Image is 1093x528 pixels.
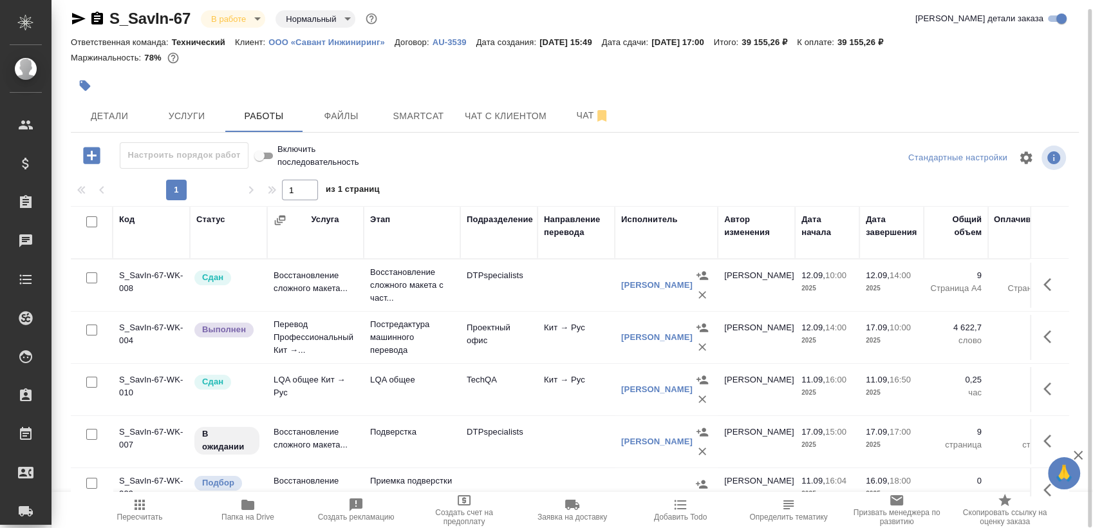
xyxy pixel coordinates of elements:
[476,37,539,47] p: Дата создания:
[86,492,194,528] button: Пересчитать
[930,213,982,239] div: Общий объем
[825,375,846,384] p: 16:00
[79,108,140,124] span: Детали
[267,312,364,363] td: Перевод Профессиональный Кит →...
[621,332,693,342] a: [PERSON_NAME]
[467,213,533,226] div: Подразделение
[866,375,890,384] p: 11.09,
[1053,460,1075,487] span: 🙏
[866,438,917,451] p: 2025
[626,492,734,528] button: Добавить Todo
[801,438,853,451] p: 2025
[995,438,1059,451] p: страница
[207,14,250,24] button: В работе
[71,71,99,100] button: Добавить тэг
[843,492,951,528] button: Призвать менеджера по развитию
[718,367,795,412] td: [PERSON_NAME]
[562,108,624,124] span: Чат
[71,53,144,62] p: Маржинальность:
[724,213,789,239] div: Автор изменения
[930,487,982,500] p: страница
[268,37,395,47] p: ООО «Савант Инжиниринг»
[109,10,191,27] a: S_SavIn-67
[1036,321,1067,352] button: Здесь прячутся важные кнопки
[460,419,537,464] td: DTPspecialists
[318,513,395,522] span: Создать рекламацию
[930,373,982,386] p: 0,25
[539,37,602,47] p: [DATE] 15:49
[202,428,252,453] p: В ожидании
[693,266,712,285] button: Назначить
[951,492,1059,528] button: Скопировать ссылку на оценку заказа
[363,10,380,27] button: Доп статусы указывают на важность/срочность заказа
[460,263,537,308] td: DTPspecialists
[930,321,982,334] p: 4 622,7
[268,36,395,47] a: ООО «Савант Инжиниринг»
[866,213,917,239] div: Дата завершения
[930,426,982,438] p: 9
[202,476,234,489] p: Подбор
[995,373,1059,386] p: 0,25
[370,213,390,226] div: Этап
[282,14,340,24] button: Нормальный
[193,475,261,492] div: Можно подбирать исполнителей
[930,334,982,347] p: слово
[119,213,135,226] div: Код
[734,492,843,528] button: Определить тематику
[388,108,449,124] span: Smartcat
[930,475,982,487] p: 0
[465,108,546,124] span: Чат с клиентом
[1042,146,1069,170] span: Посмотреть информацию
[825,323,846,332] p: 14:00
[302,492,410,528] button: Создать рекламацию
[825,427,846,437] p: 15:00
[156,108,218,124] span: Услуги
[395,37,433,47] p: Договор:
[621,437,693,446] a: [PERSON_NAME]
[930,269,982,282] p: 9
[995,269,1059,282] p: 9
[193,426,261,456] div: Исполнитель назначен, приступать к работе пока рано
[693,390,712,409] button: Удалить
[621,213,678,226] div: Исполнитель
[995,475,1059,487] p: 0
[995,426,1059,438] p: 9
[310,108,372,124] span: Файлы
[693,422,712,442] button: Назначить
[749,513,827,522] span: Определить тематику
[537,513,607,522] span: Заявка на доставку
[994,213,1059,239] div: Оплачиваемый объем
[621,280,693,290] a: [PERSON_NAME]
[825,476,846,486] p: 16:04
[890,270,911,280] p: 14:00
[801,213,853,239] div: Дата начала
[460,367,537,412] td: TechQA
[194,492,302,528] button: Папка на Drive
[518,492,626,528] button: Заявка на доставку
[193,269,261,287] div: Менеджер проверил работу исполнителя, передает ее на следующий этап
[866,487,917,500] p: 2025
[267,419,364,464] td: Восстановление сложного макета...
[654,513,707,522] span: Добавить Todo
[370,266,454,305] p: Восстановление сложного макета с част...
[930,438,982,451] p: страница
[890,375,911,384] p: 16:50
[193,321,261,339] div: Исполнитель завершил работу
[165,50,182,66] button: 7157.88 RUB;
[693,337,712,357] button: Удалить
[1048,457,1080,489] button: 🙏
[693,370,712,390] button: Назначить
[594,108,610,124] svg: Отписаться
[193,373,261,391] div: Менеджер проверил работу исполнителя, передает ее на следующий этап
[370,373,454,386] p: LQA общее
[144,53,164,62] p: 78%
[113,468,190,513] td: S_SavIn-67-WK-009
[995,282,1059,295] p: Страница А4
[866,334,917,347] p: 2025
[995,386,1059,399] p: час
[801,323,825,332] p: 12.09,
[113,315,190,360] td: S_SavIn-67-WK-004
[693,318,712,337] button: Назначить
[692,475,711,494] button: Назначить
[714,37,742,47] p: Итого:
